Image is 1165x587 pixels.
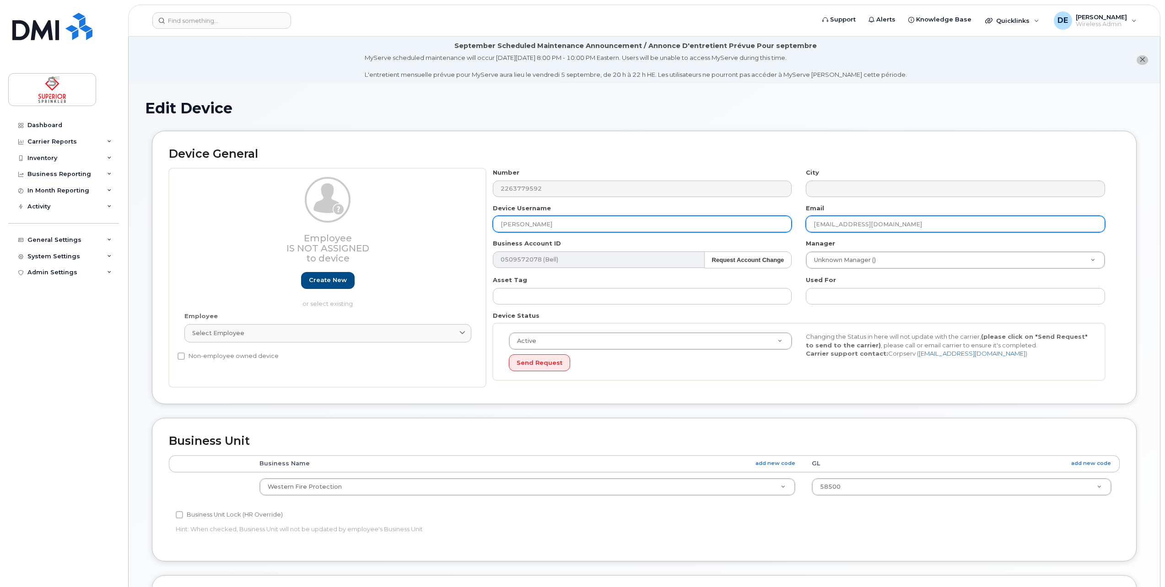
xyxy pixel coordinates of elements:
span: to device [306,253,350,264]
span: Western Fire Protection [268,483,342,490]
label: Device Status [493,311,539,320]
button: close notification [1137,55,1148,65]
label: Business Account ID [493,239,561,248]
label: Employee [184,312,218,320]
button: Request Account Change [704,251,792,268]
label: Manager [806,239,835,248]
th: GL [804,455,1120,472]
span: Unknown Manager () [809,256,876,264]
input: Non-employee owned device [178,352,185,360]
label: Non-employee owned device [178,351,279,362]
span: Active [512,337,536,345]
button: Send Request [509,354,570,371]
div: MyServe scheduled maintenance will occur [DATE][DATE] 8:00 PM - 10:00 PM Eastern. Users will be u... [365,53,907,79]
label: Asset Tag [493,276,527,284]
label: Device Username [493,204,551,213]
div: Changing the Status in here will not update with the carrier, , please call or email carrier to e... [799,332,1096,358]
span: Is not assigned [286,243,369,254]
label: Used For [806,276,836,284]
a: Create new [301,272,355,289]
h2: Business Unit [169,435,1120,448]
a: add new code [755,459,795,467]
a: [EMAIL_ADDRESS][DOMAIN_NAME] [919,350,1025,357]
span: Select employee [192,329,244,337]
strong: Carrier support contact: [806,350,888,357]
div: September Scheduled Maintenance Announcement / Annonce D'entretient Prévue Pour septembre [454,41,817,51]
strong: Request Account Change [712,256,784,263]
label: City [806,168,819,177]
a: Select employee [184,324,471,342]
p: Hint: When checked, Business Unit will not be updated by employee's Business Unit [176,525,795,534]
strong: (please click on "Send Request" to send to the carrier) [806,333,1088,349]
span: 58500 [820,483,841,490]
th: Business Name [251,455,804,472]
input: Business Unit Lock (HR Override) [176,511,183,518]
a: Western Fire Protection [260,479,795,495]
label: Email [806,204,824,213]
h3: Employee [184,233,471,263]
a: Active [509,333,792,349]
h2: Device General [169,148,1120,160]
label: Number [493,168,519,177]
a: 58500 [812,479,1111,495]
label: Business Unit Lock (HR Override) [176,509,283,520]
a: add new code [1071,459,1111,467]
p: or select existing [184,299,471,308]
a: Unknown Manager () [806,252,1105,268]
h1: Edit Device [145,100,1143,116]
